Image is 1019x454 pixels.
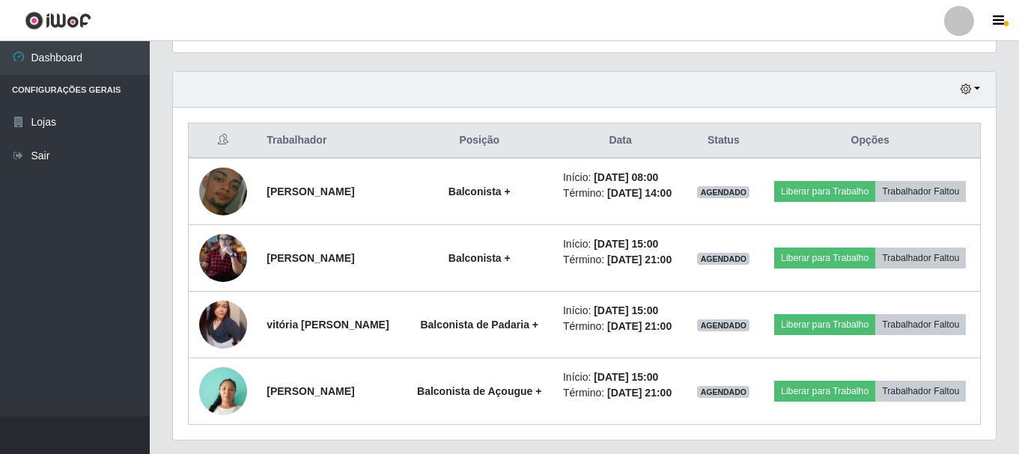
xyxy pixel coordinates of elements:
[448,252,511,264] strong: Balconista +
[405,123,554,159] th: Posição
[199,359,247,423] img: 1737048991745.jpeg
[563,319,678,334] li: Término:
[563,252,678,268] li: Término:
[267,252,354,264] strong: [PERSON_NAME]
[594,238,658,250] time: [DATE] 15:00
[697,186,749,198] span: AGENDADO
[199,226,247,291] img: 1744237096937.jpeg
[594,304,658,316] time: [DATE] 15:00
[563,185,678,201] li: Término:
[258,123,404,159] th: Trabalhador
[760,123,980,159] th: Opções
[267,385,354,397] strong: [PERSON_NAME]
[563,385,678,401] li: Término:
[563,303,678,319] li: Início:
[594,371,658,383] time: [DATE] 15:00
[607,254,672,266] time: [DATE] 21:00
[563,369,678,385] li: Início:
[697,253,749,265] span: AGENDADO
[875,381,966,402] button: Trabalhador Faltou
[607,320,672,332] time: [DATE] 21:00
[875,181,966,202] button: Trabalhador Faltou
[563,170,678,185] li: Início:
[697,386,749,398] span: AGENDADO
[697,319,749,331] span: AGENDADO
[420,319,538,331] strong: Balconista de Padaria +
[774,181,875,202] button: Liberar para Trabalho
[563,236,678,252] li: Início:
[417,385,541,397] strong: Balconista de Açougue +
[687,123,760,159] th: Status
[875,314,966,335] button: Trabalhador Faltou
[774,314,875,335] button: Liberar para Trabalho
[267,319,389,331] strong: vitória [PERSON_NAME]
[607,187,672,199] time: [DATE] 14:00
[875,248,966,269] button: Trabalhador Faltou
[199,301,247,349] img: 1746551747350.jpeg
[448,185,511,197] strong: Balconista +
[25,11,91,30] img: CoreUI Logo
[554,123,687,159] th: Data
[774,248,875,269] button: Liberar para Trabalho
[267,185,354,197] strong: [PERSON_NAME]
[199,143,247,241] img: 1742859772474.jpeg
[607,387,672,399] time: [DATE] 21:00
[594,171,658,183] time: [DATE] 08:00
[774,381,875,402] button: Liberar para Trabalho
